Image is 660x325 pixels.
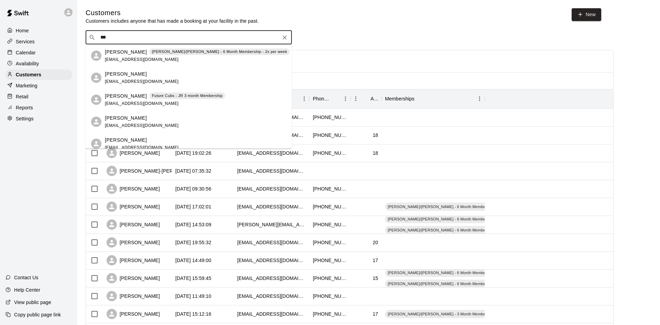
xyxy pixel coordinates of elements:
p: Contact Us [14,274,38,281]
div: [PERSON_NAME]-[PERSON_NAME] [107,166,202,176]
span: [PERSON_NAME]/[PERSON_NAME] - 3 Month Membership - 2x per week [385,311,522,317]
span: [EMAIL_ADDRESS][DOMAIN_NAME] [105,57,179,62]
p: Retail [16,93,29,100]
a: Customers [5,69,72,80]
div: Search customers by name or email [86,31,292,44]
span: [PERSON_NAME]/[PERSON_NAME] - 6 Month Membership - 2x per week [385,227,522,233]
span: [EMAIL_ADDRESS][DOMAIN_NAME] [105,145,179,150]
div: 15 [373,275,378,282]
div: 18 [373,150,378,156]
div: 2025-10-10 19:02:26 [175,150,211,156]
div: mikezitola@gmail.com [237,239,306,246]
div: +19174397988 [313,221,347,228]
div: [PERSON_NAME]/[PERSON_NAME] - 6 Month Membership - 2x per week [385,269,522,277]
div: [PERSON_NAME]/[PERSON_NAME] - 6 Month Membership - 2x per week [385,226,522,234]
div: 2025-10-08 17:02:01 [175,203,211,210]
div: 17 [373,257,378,264]
div: [PERSON_NAME] [107,237,160,248]
button: Sort [415,94,424,104]
div: +17328599358 [313,185,347,192]
p: Calendar [16,49,36,56]
p: Customers includes anyone that has made a booking at your facility in the past. [86,18,259,24]
div: eveneshethan@gmail.com [237,167,306,174]
p: [PERSON_NAME]/[PERSON_NAME] - 6 Month Membership - 2x per week [152,49,287,55]
a: Calendar [5,47,72,58]
a: Marketing [5,80,72,91]
div: 2025-10-03 15:59:45 [175,275,211,282]
button: Menu [351,94,361,104]
a: Reports [5,102,72,113]
a: Retail [5,91,72,102]
div: achecchio24@gmail.com [237,275,306,282]
p: [PERSON_NAME] [105,115,147,122]
p: View public page [14,299,51,306]
span: [EMAIL_ADDRESS][DOMAIN_NAME] [105,101,179,106]
div: Age [371,89,378,108]
a: Services [5,36,72,47]
div: doreyfamily@aol.com [237,203,306,210]
div: Age [351,89,382,108]
span: [EMAIL_ADDRESS][DOMAIN_NAME] [105,79,179,84]
p: [PERSON_NAME] [105,137,147,144]
div: [PERSON_NAME] [107,291,160,301]
button: Menu [474,94,485,104]
div: [PERSON_NAME] [107,309,160,319]
button: Menu [299,94,309,104]
div: +19084470719 [313,275,347,282]
div: 18 [373,132,378,139]
div: [PERSON_NAME] [107,148,160,158]
span: [EMAIL_ADDRESS][DOMAIN_NAME] [105,123,179,128]
div: [PERSON_NAME]/[PERSON_NAME] - 6 Month Membership - 2x per week [385,203,522,211]
div: [PERSON_NAME]/[PERSON_NAME] - 6 Month Membership - 2x per week [385,215,522,223]
div: +19177412779 [313,257,347,264]
div: 2025-10-09 09:30:56 [175,185,211,192]
div: Michelle Maloney [91,117,101,127]
div: 20 [373,239,378,246]
span: [PERSON_NAME]/[PERSON_NAME] - 6 Month Membership - 2x per week [385,204,522,209]
div: Michelle Theobald [91,95,101,105]
div: Phone Number [309,89,351,108]
p: Availability [16,60,39,67]
p: [PERSON_NAME] [105,71,147,78]
div: Phone Number [313,89,331,108]
button: Sort [361,94,371,104]
p: Copy public page link [14,311,61,318]
div: Memberships [385,89,415,108]
p: Marketing [16,82,37,89]
a: Home [5,25,72,36]
div: Email [234,89,309,108]
button: Menu [340,94,351,104]
button: Clear [280,33,289,42]
div: Availability [5,58,72,69]
div: +19739957467 [313,311,347,317]
span: [PERSON_NAME]/[PERSON_NAME] - 6 Month Membership - 2x per week [385,281,522,286]
div: bls112099@gmail.com [237,185,306,192]
div: mayrocha02@gmail.com [237,293,306,300]
div: [PERSON_NAME] [107,202,160,212]
div: john.a.cuzzocrea@gmail.com [237,221,306,228]
div: Eddie Chen [91,139,101,149]
div: ronankhiggins@gmail.com [237,257,306,264]
a: New [572,8,601,21]
p: Services [16,38,35,45]
div: +19082966240 [313,114,347,121]
span: [PERSON_NAME]/[PERSON_NAME] - 6 Month Membership - 2x per week [385,216,522,222]
div: +12013644510 [313,132,347,139]
span: [PERSON_NAME]/[PERSON_NAME] - 6 Month Membership - 2x per week [385,270,522,275]
div: caiarr8@hotmail.com [237,311,306,317]
div: [PERSON_NAME] [107,219,160,230]
div: 2025-10-03 11:49:10 [175,293,211,300]
div: [PERSON_NAME]/[PERSON_NAME] - 3 Month Membership - 2x per week [385,310,522,318]
div: chasehamerschlag@gmail.com [237,150,306,156]
div: Michelle Ross [91,73,101,83]
div: 2025-10-05 14:49:00 [175,257,211,264]
div: 17 [373,311,378,317]
button: Sort [331,94,340,104]
p: Home [16,27,29,34]
div: [PERSON_NAME] [107,255,160,266]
